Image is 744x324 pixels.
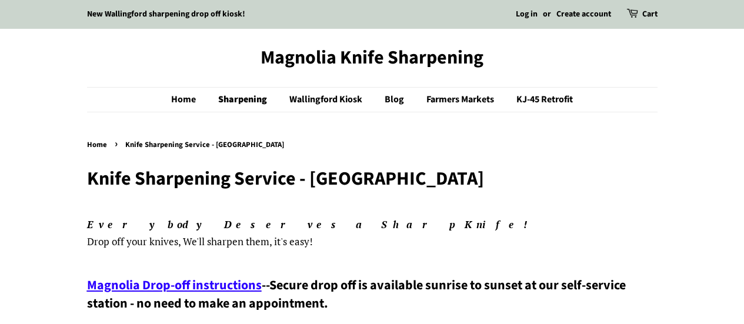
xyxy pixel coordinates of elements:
span: -- [262,276,269,295]
a: Home [87,139,110,150]
a: Sharpening [209,88,279,112]
a: Magnolia Drop-off instructions [87,276,262,295]
a: New Wallingford sharpening drop off kiosk! [87,8,245,20]
h1: Knife Sharpening Service - [GEOGRAPHIC_DATA] [87,168,658,190]
li: or [543,8,551,22]
a: Blog [376,88,416,112]
a: Create account [556,8,611,20]
nav: breadcrumbs [87,139,658,152]
p: , We'll sharpen them, it's easy! [87,216,658,250]
a: Farmers Markets [418,88,506,112]
a: Home [171,88,208,112]
a: Magnolia Knife Sharpening [87,46,658,69]
span: Knife Sharpening Service - [GEOGRAPHIC_DATA] [125,139,287,150]
a: Log in [516,8,538,20]
em: Everybody Deserves a Sharp Knife! [87,218,538,231]
a: KJ-45 Retrofit [508,88,573,112]
a: Wallingford Kiosk [281,88,374,112]
a: Cart [642,8,658,22]
span: Drop off your knives [87,235,178,248]
span: › [115,136,121,151]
